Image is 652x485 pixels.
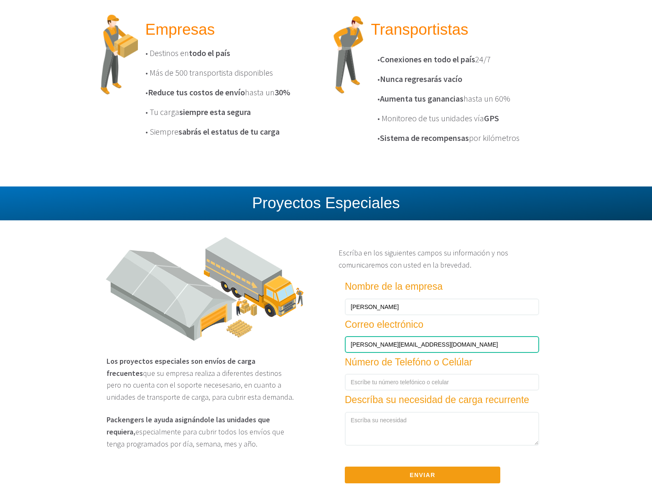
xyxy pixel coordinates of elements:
h2: Transportistas [371,21,552,38]
b: 30% [275,87,290,97]
h4: Correo electrónico [345,319,522,330]
p: • 24/7 [377,53,546,66]
p: • [377,72,546,86]
p: • Tu carga [145,105,314,119]
b: todo el país [189,48,230,58]
input: Escríbe tu número telefónico o celular [345,374,539,391]
b: Reduce tus costos de envío [148,87,245,97]
b: Conexiones en todo el país [380,54,475,64]
h2: Empresas [145,21,314,38]
b: Aumenta tus ganancias [380,93,464,104]
b: Sistema de recompensas [380,133,469,143]
p: • Más de 500 transportista disponibles [145,66,314,79]
b: Nunca regresarás vacío [380,74,462,84]
b: sabrás el estatus de tu carga [178,126,280,137]
h4: Descríba su necesidad de carga recurrente [345,395,539,405]
p: • Monitoreo de tus unidades vía [377,112,546,125]
b: Packengers le ayuda asignándole las unidades que requiera, [107,415,270,436]
p: • Siempre [145,125,314,138]
p: • por kilómetros [377,131,546,145]
p: • hasta un [145,86,314,99]
p: • hasta un 60% [377,92,546,105]
img: paquete [100,13,138,97]
p: especialmente para cubrir todos los envíos que tenga programados por día, semana, mes y año. [107,410,295,450]
b: GPS [484,113,499,123]
p: Escríba en los siguientes campos su información y nos comunicaremos con usted en la brevedad. [339,243,545,271]
b: siempre esta segura [179,107,251,117]
input: Escríbe tu correo electrónico [345,336,539,353]
h4: Nombre de la empresa [345,281,522,292]
img: transporte de carga por volumen [100,237,309,349]
img: paquete [332,13,364,97]
h4: Número de Telefóno o Celúlar [345,357,522,368]
input: El nombre de tu empresa [345,299,539,315]
p: que su empresa realiza a diferentes destinos pero no cuenta con el soporte necesesario, en cuanto... [107,355,295,403]
p: • Destinos en [145,46,314,60]
h2: Proyectos Especiales [88,195,564,212]
b: Los proyectos especiales son envíos de carga frecuentes [107,356,255,378]
button: Enviar [345,467,500,483]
